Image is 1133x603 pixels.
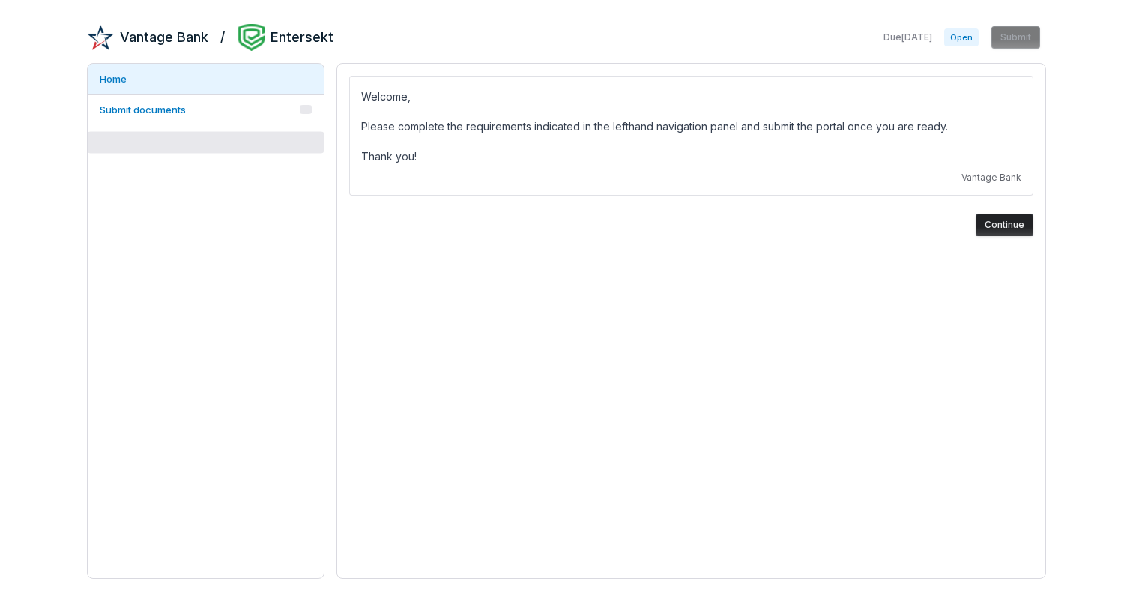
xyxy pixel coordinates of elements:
[271,28,333,47] h2: Entersekt
[961,172,1021,184] span: Vantage Bank
[88,94,324,124] a: Submit documents
[88,64,324,94] a: Home
[220,24,226,46] h2: /
[883,31,932,43] span: Due [DATE]
[361,88,1021,106] p: Welcome,
[361,118,1021,136] p: Please complete the requirements indicated in the lefthand navigation panel and submit the portal...
[100,103,186,115] span: Submit documents
[361,148,1021,166] p: Thank you!
[949,172,958,184] span: —
[944,28,979,46] span: Open
[976,214,1033,236] button: Continue
[120,28,208,47] h2: Vantage Bank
